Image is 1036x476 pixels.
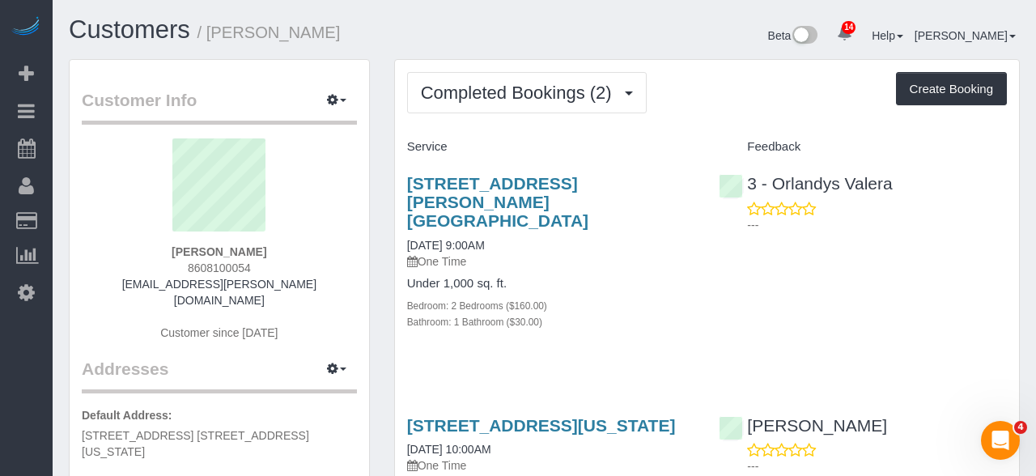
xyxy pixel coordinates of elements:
a: [PERSON_NAME] [915,29,1016,42]
legend: Customer Info [82,88,357,125]
span: 4 [1014,421,1027,434]
p: One Time [407,457,695,474]
a: [DATE] 10:00AM [407,443,491,456]
strong: [PERSON_NAME] [172,245,266,258]
a: [PERSON_NAME] [719,416,887,435]
label: Default Address: [82,407,172,423]
p: --- [747,217,1007,233]
small: Bathroom: 1 Bathroom ($30.00) [407,317,542,328]
a: Beta [768,29,818,42]
img: New interface [791,26,817,47]
a: [EMAIL_ADDRESS][PERSON_NAME][DOMAIN_NAME] [122,278,316,307]
span: Customer since [DATE] [160,326,278,339]
p: --- [747,458,1007,474]
h4: Service [407,140,695,154]
button: Create Booking [896,72,1007,106]
h4: Under 1,000 sq. ft. [407,277,695,291]
span: 8608100054 [188,261,251,274]
a: Customers [69,15,190,44]
a: [DATE] 9:00AM [407,239,485,252]
a: Help [872,29,903,42]
a: 3 - Orlandys Valera [719,174,892,193]
h4: Feedback [719,140,1007,154]
small: / [PERSON_NAME] [197,23,341,41]
p: One Time [407,253,695,270]
span: 14 [842,21,856,34]
iframe: Intercom live chat [981,421,1020,460]
a: [STREET_ADDRESS][PERSON_NAME] [GEOGRAPHIC_DATA] [407,174,588,230]
a: 14 [829,16,860,52]
span: [STREET_ADDRESS] [STREET_ADDRESS][US_STATE] [82,429,309,458]
span: Completed Bookings (2) [421,83,620,103]
small: Bedroom: 2 Bedrooms ($160.00) [407,300,547,312]
button: Completed Bookings (2) [407,72,647,113]
img: Automaid Logo [10,16,42,39]
a: [STREET_ADDRESS][US_STATE] [407,416,676,435]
